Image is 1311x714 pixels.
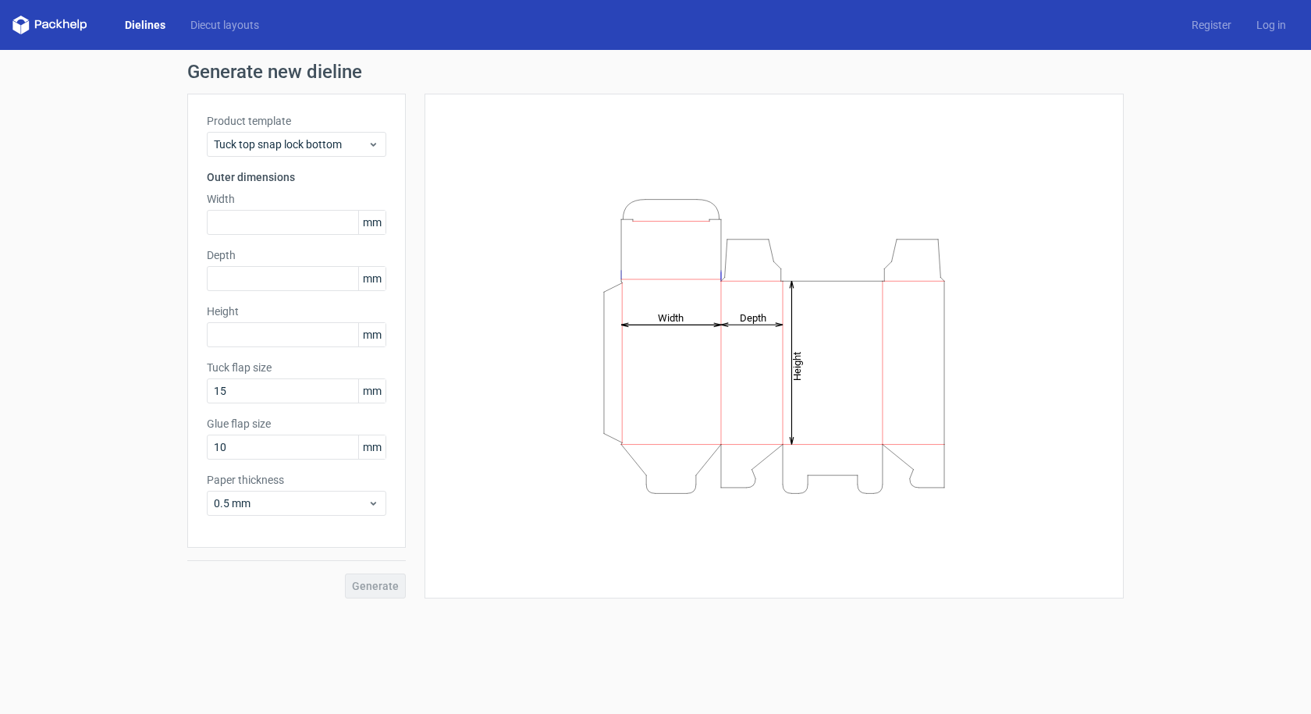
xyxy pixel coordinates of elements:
h3: Outer dimensions [207,169,386,185]
tspan: Width [658,311,684,323]
label: Tuck flap size [207,360,386,375]
label: Depth [207,247,386,263]
span: mm [358,379,385,403]
a: Register [1179,17,1244,33]
span: mm [358,267,385,290]
tspan: Depth [740,311,766,323]
span: mm [358,323,385,346]
a: Diecut layouts [178,17,272,33]
tspan: Height [791,351,803,380]
label: Width [207,191,386,207]
label: Paper thickness [207,472,386,488]
span: 0.5 mm [214,496,368,511]
span: mm [358,211,385,234]
label: Height [207,304,386,319]
label: Product template [207,113,386,129]
h1: Generate new dieline [187,62,1124,81]
span: Tuck top snap lock bottom [214,137,368,152]
a: Log in [1244,17,1299,33]
a: Dielines [112,17,178,33]
label: Glue flap size [207,416,386,432]
span: mm [358,435,385,459]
